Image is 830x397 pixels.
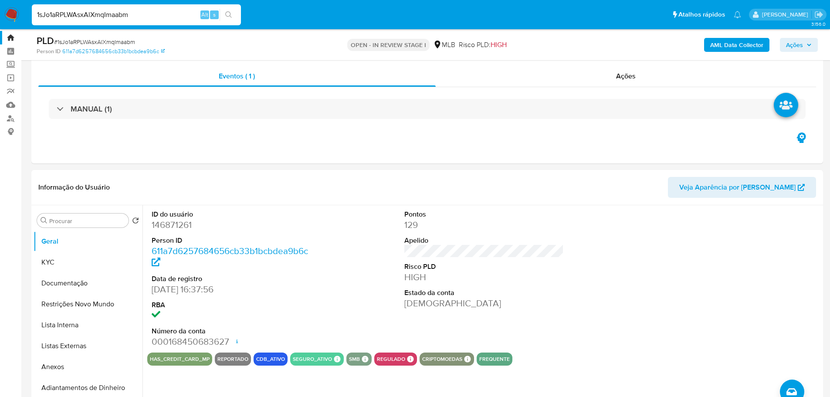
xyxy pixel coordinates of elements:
dt: ID do usuário [152,210,312,219]
dd: 146871261 [152,219,312,231]
dt: RBA [152,300,312,310]
span: Veja Aparência por [PERSON_NAME] [679,177,796,198]
dd: HIGH [404,271,564,283]
span: HIGH [491,40,507,50]
dt: Estado da conta [404,288,564,298]
button: smb [349,357,360,361]
p: OPEN - IN REVIEW STAGE I [347,39,430,51]
a: 611a7d6257684656cb33b1bcbdea9b6c [62,48,165,55]
button: Documentação [34,273,142,294]
button: Procurar [41,217,47,224]
b: PLD [37,34,54,48]
button: search-icon [220,9,237,21]
a: Sair [814,10,823,19]
button: AML Data Collector [704,38,769,52]
div: MANUAL (1) [49,99,806,119]
dt: Data de registro [152,274,312,284]
button: has_credit_card_mp [150,357,210,361]
b: AML Data Collector [710,38,763,52]
h3: MANUAL (1) [71,104,112,114]
button: criptomoedas [422,357,462,361]
button: reportado [217,357,248,361]
a: Notificações [734,11,741,18]
dd: 129 [404,219,564,231]
span: Risco PLD: [459,40,507,50]
dt: Pontos [404,210,564,219]
button: Geral [34,231,142,252]
button: Restrições Novo Mundo [34,294,142,315]
dt: Número da conta [152,326,312,336]
input: Pesquise usuários ou casos... [32,9,241,20]
dt: Person ID [152,236,312,245]
input: Procurar [49,217,125,225]
button: Anexos [34,356,142,377]
button: regulado [377,357,405,361]
span: Ações [786,38,803,52]
button: KYC [34,252,142,273]
h1: Informação do Usuário [38,183,110,192]
dt: Risco PLD [404,262,564,271]
dd: [DATE] 16:37:56 [152,283,312,295]
button: Listas Externas [34,336,142,356]
button: frequente [479,357,510,361]
button: Veja Aparência por [PERSON_NAME] [668,177,816,198]
span: # 1sJo1aRPLWAsxAlXmqImaabm [54,37,135,46]
dd: [DEMOGRAPHIC_DATA] [404,297,564,309]
dt: Apelido [404,236,564,245]
span: Atalhos rápidos [678,10,725,19]
dd: 000168450683627 [152,336,312,348]
a: 611a7d6257684656cb33b1bcbdea9b6c [152,244,308,269]
button: Lista Interna [34,315,142,336]
button: Ações [780,38,818,52]
button: cdb_ativo [256,357,285,361]
p: lucas.portella@mercadolivre.com [762,10,811,19]
button: seguro_ativo [293,357,332,361]
div: MLB [433,40,455,50]
span: Alt [201,10,208,19]
span: Eventos ( 1 ) [219,71,255,81]
span: s [213,10,216,19]
span: Ações [616,71,636,81]
b: Person ID [37,48,61,55]
button: Retornar ao pedido padrão [132,217,139,227]
span: 3.156.0 [811,20,826,27]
